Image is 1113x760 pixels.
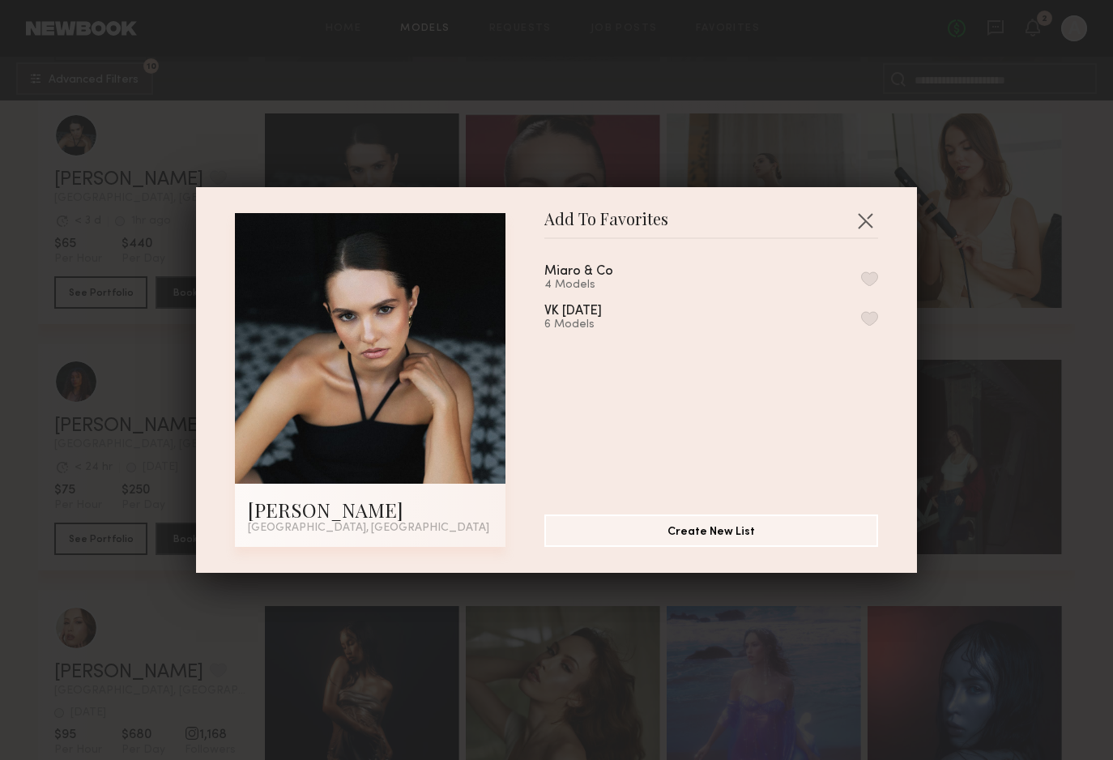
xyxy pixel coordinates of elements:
[544,318,641,331] div: 6 Models
[544,305,602,318] div: VK [DATE]
[544,514,878,547] button: Create New List
[544,213,668,237] span: Add To Favorites
[852,207,878,233] button: Close
[248,497,493,523] div: [PERSON_NAME]
[544,279,652,292] div: 4 Models
[248,523,493,534] div: [GEOGRAPHIC_DATA], [GEOGRAPHIC_DATA]
[544,265,613,279] div: Miaro & Co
